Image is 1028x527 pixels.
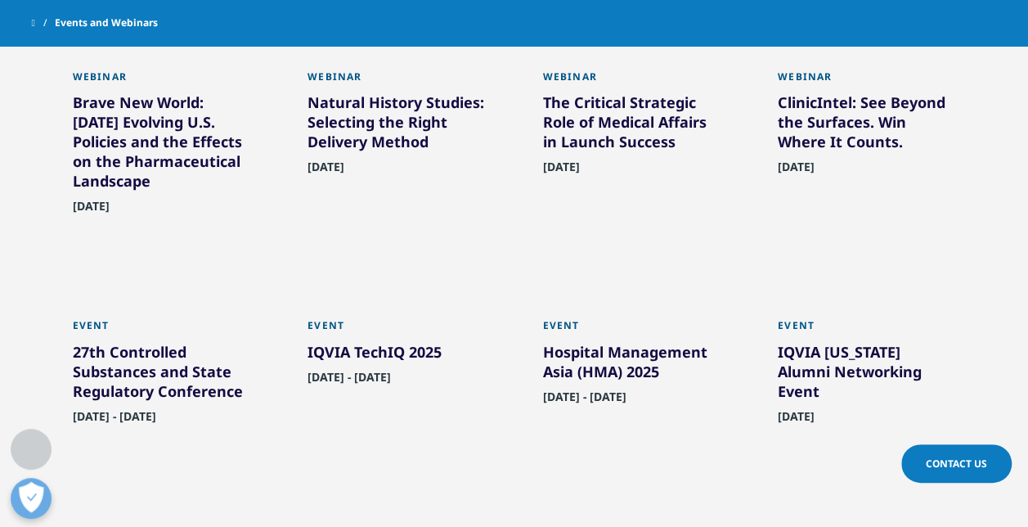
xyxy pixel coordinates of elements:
[73,408,156,434] span: [DATE] - [DATE]
[308,70,486,213] a: Webinar Natural History Studies: Selecting the Right Delivery Method [DATE]
[778,319,956,462] a: Event IQVIA [US_STATE] Alumni Networking Event [DATE]
[926,457,987,471] span: Contact Us
[778,408,815,434] span: [DATE]
[73,70,251,252] a: Webinar Brave New World: [DATE] Evolving U.S. Policies and the Effects on the Pharmaceutical Land...
[778,92,956,158] div: ClinicIntel: See Beyond the Surfaces. Win Where It Counts.
[543,342,721,388] div: Hospital Management Asia (HMA) 2025
[73,342,251,408] div: 27th Controlled Substances and State Regulatory Conference
[55,8,158,38] span: Events and Webinars
[901,444,1012,483] a: Contact Us
[543,70,721,213] a: Webinar The Critical Strategic Role of Medical Affairs in Launch Success [DATE]
[308,369,391,394] span: [DATE] - [DATE]
[778,159,815,184] span: [DATE]
[73,92,251,197] div: Brave New World: [DATE] Evolving U.S. Policies and the Effects on the Pharmaceutical Landscape
[778,70,956,92] div: Webinar
[73,70,251,92] div: Webinar
[543,319,721,341] div: Event
[778,70,956,213] a: Webinar ClinicIntel: See Beyond the Surfaces. Win Where It Counts. [DATE]
[543,92,721,158] div: The Critical Strategic Role of Medical Affairs in Launch Success
[543,70,721,92] div: Webinar
[73,319,251,341] div: Event
[778,342,956,408] div: IQVIA [US_STATE] Alumni Networking Event
[778,319,956,341] div: Event
[543,319,721,442] a: Event Hospital Management Asia (HMA) 2025 [DATE] - [DATE]
[73,198,110,223] span: [DATE]
[308,159,344,184] span: [DATE]
[543,159,580,184] span: [DATE]
[543,389,626,414] span: [DATE] - [DATE]
[73,319,251,462] a: Event 27th Controlled Substances and State Regulatory Conference [DATE] - [DATE]
[308,342,486,368] div: IQVIA TechIQ 2025
[308,92,486,158] div: Natural History Studies: Selecting the Right Delivery Method
[11,478,52,519] button: Open Preferences
[308,319,486,422] a: Event IQVIA TechIQ 2025 [DATE] - [DATE]
[308,70,486,92] div: Webinar
[308,319,486,341] div: Event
